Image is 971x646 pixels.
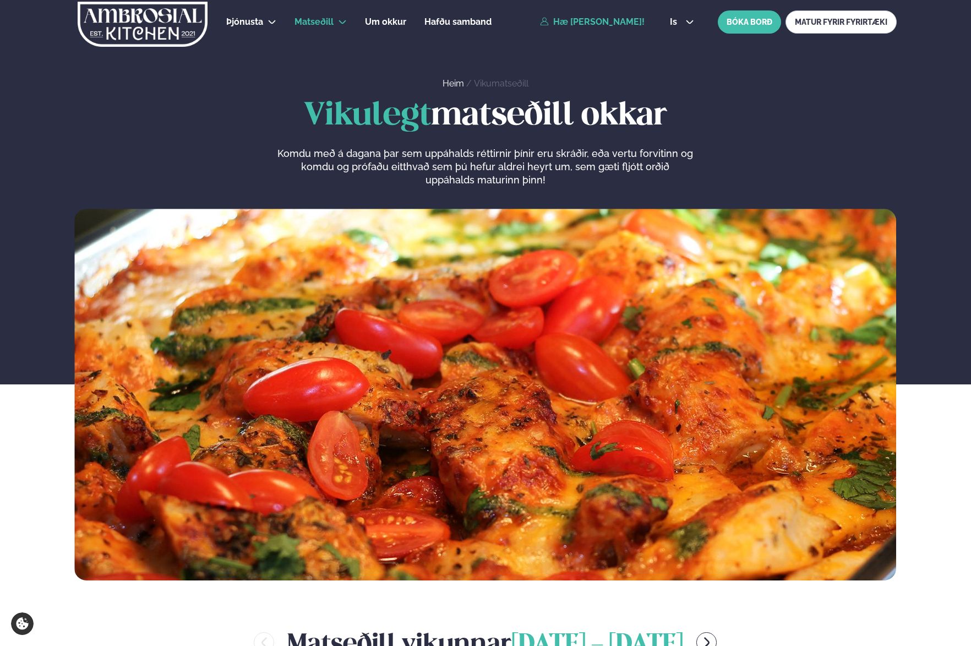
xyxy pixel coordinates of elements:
[670,18,680,26] span: is
[77,2,209,47] img: logo
[424,15,492,29] a: Hafðu samband
[226,17,263,27] span: Þjónusta
[304,101,431,131] span: Vikulegt
[540,17,645,27] a: Hæ [PERSON_NAME]!
[226,15,263,29] a: Þjónusta
[424,17,492,27] span: Hafðu samband
[365,15,406,29] a: Um okkur
[466,78,474,89] span: /
[277,147,694,187] p: Komdu með á dagana þar sem uppáhalds réttirnir þínir eru skráðir, eða vertu forvitinn og komdu og...
[718,10,781,34] button: BÓKA BORÐ
[661,18,702,26] button: is
[443,78,464,89] a: Heim
[11,612,34,635] a: Cookie settings
[74,209,896,580] img: image alt
[294,15,334,29] a: Matseðill
[365,17,406,27] span: Um okkur
[74,99,896,134] h1: matseðill okkar
[294,17,334,27] span: Matseðill
[474,78,528,89] a: Vikumatseðill
[785,10,897,34] a: MATUR FYRIR FYRIRTÆKI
